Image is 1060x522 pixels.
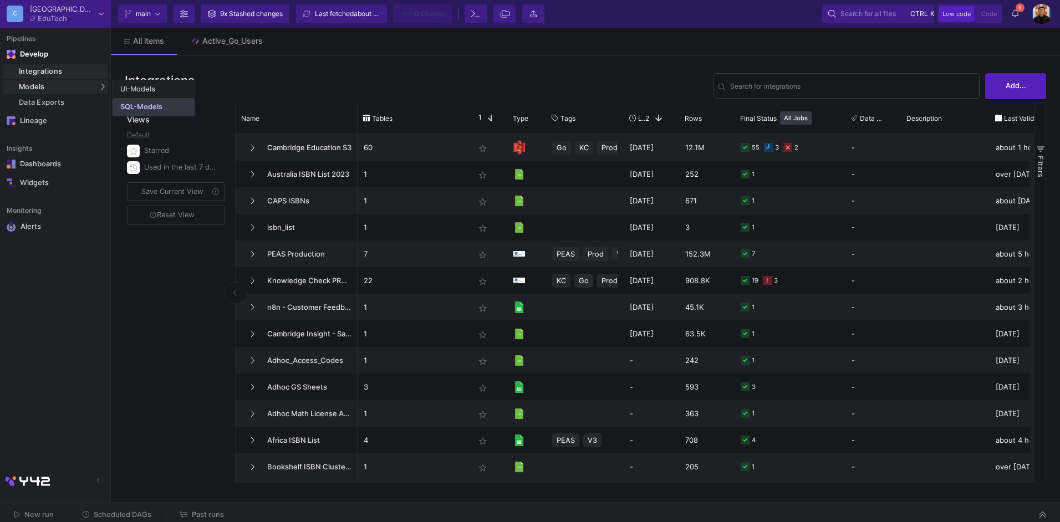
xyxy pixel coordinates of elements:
[852,161,895,187] div: -
[476,355,490,368] mat-icon: star_border
[679,453,735,480] div: 205
[125,142,227,159] button: Starred
[476,275,490,288] mat-icon: star_border
[679,187,735,214] div: 671
[624,187,679,214] div: [DATE]
[136,6,151,22] span: main
[752,347,755,373] div: 1
[930,7,935,21] span: k
[364,161,462,187] p: 1
[192,510,224,519] span: Past runs
[241,114,259,122] span: Name
[752,374,756,400] div: 3
[852,135,895,160] div: -
[202,37,263,45] div: Active_Go_Users
[780,111,812,125] button: All Jobs
[513,461,525,473] img: [Legacy] CSV
[1016,3,1025,12] span: 9
[3,95,108,110] a: Data Exports
[220,6,283,22] div: 9x Stashed changes
[315,6,381,22] div: Last fetched
[364,241,462,267] p: 7
[20,50,37,59] div: Develop
[3,45,108,63] mat-expansion-panel-header: Navigation iconDevelop
[364,135,462,161] p: 60
[557,241,575,267] span: PEAS
[752,135,760,161] div: 55
[588,427,597,453] span: V3
[852,214,895,240] div: -
[990,427,1056,453] div: about 4 hours ago
[20,116,92,125] div: Lineage
[261,347,351,373] span: Adhoc_Access_Codes
[364,374,462,400] p: 3
[981,10,997,18] span: Code
[1004,114,1041,122] span: Last Valid Job
[19,67,105,76] div: Integrations
[3,64,108,79] a: Integrations
[852,268,895,293] div: -
[624,214,679,240] div: [DATE]
[120,85,155,94] div: UI-Models
[513,408,525,419] img: [Legacy] CSV
[364,321,462,347] p: 1
[20,178,92,187] div: Widgets
[624,161,679,187] div: [DATE]
[19,83,45,91] span: Models
[906,114,942,122] span: Description
[261,268,351,294] span: Knowledge Check PROD DB
[261,241,351,267] span: PEAS Production
[476,461,490,474] mat-icon: star_border
[852,294,895,320] div: -
[624,294,679,320] div: [DATE]
[513,381,525,393] img: [Legacy] Google Sheets
[774,268,778,294] div: 3
[24,510,54,519] span: New run
[752,294,755,320] div: 1
[20,160,92,168] div: Dashboards
[679,373,735,400] div: 593
[588,241,604,267] span: Prod
[557,135,567,161] span: Go
[513,355,525,366] img: [Legacy] CSV
[127,206,225,225] button: Reset View
[476,248,490,262] mat-icon: star_border
[513,168,525,180] img: [Legacy] CSV
[141,187,203,196] span: Save Current View
[513,251,525,256] img: [Legacy] MySQL on RDS
[990,214,1056,240] div: [DATE]
[261,188,351,214] span: CAPS ISBNs
[372,114,393,122] span: Tables
[476,328,490,341] mat-icon: star_border
[560,114,575,122] span: Tags
[624,373,679,400] div: -
[476,195,490,208] mat-icon: star_border
[985,73,1046,99] button: Add...
[990,134,1056,161] div: about 1 hour ago
[679,347,735,373] div: 242
[7,178,16,187] img: Navigation icon
[476,381,490,395] mat-icon: star_border
[579,268,589,294] span: Go
[476,142,490,155] mat-icon: star_border
[133,37,164,45] span: All items
[1036,156,1045,177] span: Filters
[201,4,289,23] button: 9x Stashed changes
[852,374,895,400] div: -
[261,294,351,320] span: n8n - Customer Feedback Triage Results
[261,401,351,427] span: Adhoc Math License Admins
[296,4,387,23] button: Last fetchedabout 1 hour ago
[513,140,525,154] img: Amazon S3
[476,301,490,315] mat-icon: star_border
[513,301,525,313] img: [Legacy] Google Sheets
[7,6,23,22] div: C
[942,10,971,18] span: Low code
[513,278,525,283] img: [Legacy] MySQL on RDS
[840,6,896,22] span: Search for all files
[990,161,1056,187] div: over [DATE]
[624,134,679,161] div: [DATE]
[513,434,525,446] img: [Legacy] Google Sheets
[1032,4,1052,24] img: bg52tvgs8dxfpOhHYAd0g09LCcAxm85PnUXHwHyc.png
[94,510,151,519] span: Scheduled DAGs
[513,195,525,207] img: [Legacy] CSV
